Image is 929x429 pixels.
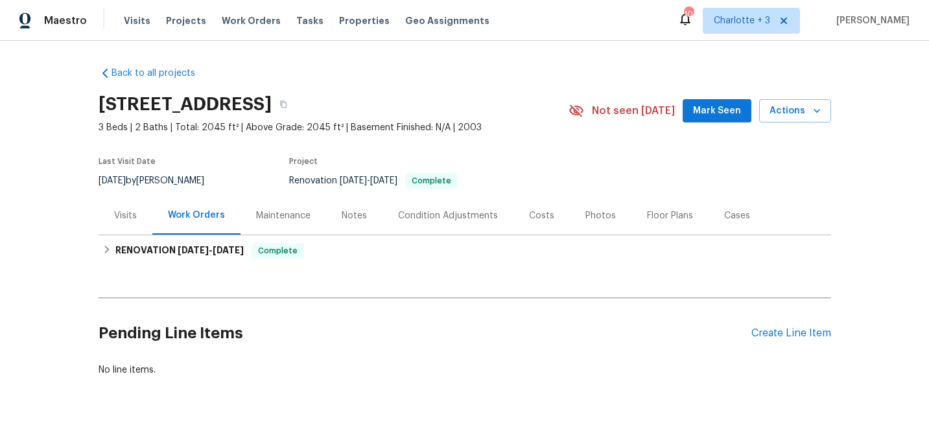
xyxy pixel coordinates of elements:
[99,157,156,165] span: Last Visit Date
[44,14,87,27] span: Maestro
[166,14,206,27] span: Projects
[592,104,675,117] span: Not seen [DATE]
[339,14,390,27] span: Properties
[99,303,751,364] h2: Pending Line Items
[684,8,693,21] div: 101
[99,364,831,377] div: No line items.
[683,99,751,123] button: Mark Seen
[714,14,770,27] span: Charlotte + 3
[342,209,367,222] div: Notes
[585,209,616,222] div: Photos
[759,99,831,123] button: Actions
[253,244,303,257] span: Complete
[406,177,456,185] span: Complete
[124,14,150,27] span: Visits
[99,67,223,80] a: Back to all projects
[99,235,831,266] div: RENOVATION [DATE]-[DATE]Complete
[693,103,741,119] span: Mark Seen
[114,209,137,222] div: Visits
[115,243,244,259] h6: RENOVATION
[272,93,295,116] button: Copy Address
[168,209,225,222] div: Work Orders
[213,246,244,255] span: [DATE]
[340,176,367,185] span: [DATE]
[99,98,272,111] h2: [STREET_ADDRESS]
[398,209,498,222] div: Condition Adjustments
[647,209,693,222] div: Floor Plans
[178,246,244,255] span: -
[724,209,750,222] div: Cases
[99,176,126,185] span: [DATE]
[289,176,458,185] span: Renovation
[178,246,209,255] span: [DATE]
[340,176,397,185] span: -
[370,176,397,185] span: [DATE]
[405,14,489,27] span: Geo Assignments
[289,157,318,165] span: Project
[751,327,831,340] div: Create Line Item
[222,14,281,27] span: Work Orders
[256,209,311,222] div: Maintenance
[99,121,569,134] span: 3 Beds | 2 Baths | Total: 2045 ft² | Above Grade: 2045 ft² | Basement Finished: N/A | 2003
[770,103,821,119] span: Actions
[296,16,323,25] span: Tasks
[529,209,554,222] div: Costs
[831,14,910,27] span: [PERSON_NAME]
[99,173,220,189] div: by [PERSON_NAME]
